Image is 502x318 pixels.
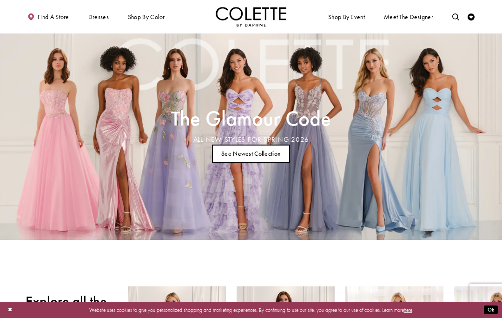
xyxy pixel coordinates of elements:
span: Dresses [86,7,111,26]
h4: ALL NEW STYLES FOR SPRING 2026 [171,136,331,144]
span: Meet the designer [384,13,433,20]
span: Dresses [88,13,109,20]
a: Visit Home Page [216,7,286,26]
span: Shop by color [126,7,166,26]
h2: The Glamour Code [171,109,331,128]
span: Shop by color [128,13,165,20]
button: Close Dialog [4,304,16,316]
a: Check Wishlist [466,7,476,26]
a: See Newest Collection The Glamour Code ALL NEW STYLES FOR SPRING 2026 [212,145,291,163]
span: Find a store [38,13,69,20]
span: Shop By Event [326,7,366,26]
span: Shop By Event [328,13,365,20]
a: here [404,306,412,313]
img: Colette by Daphne [216,7,286,26]
a: Meet the designer [382,7,435,26]
a: Toggle search [450,7,461,26]
a: Find a store [26,7,71,26]
p: Website uses cookies to give you personalized shopping and marketing experiences. By continuing t... [51,305,451,314]
ul: Slider Links [169,141,333,166]
button: Submit Dialog [484,305,498,314]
